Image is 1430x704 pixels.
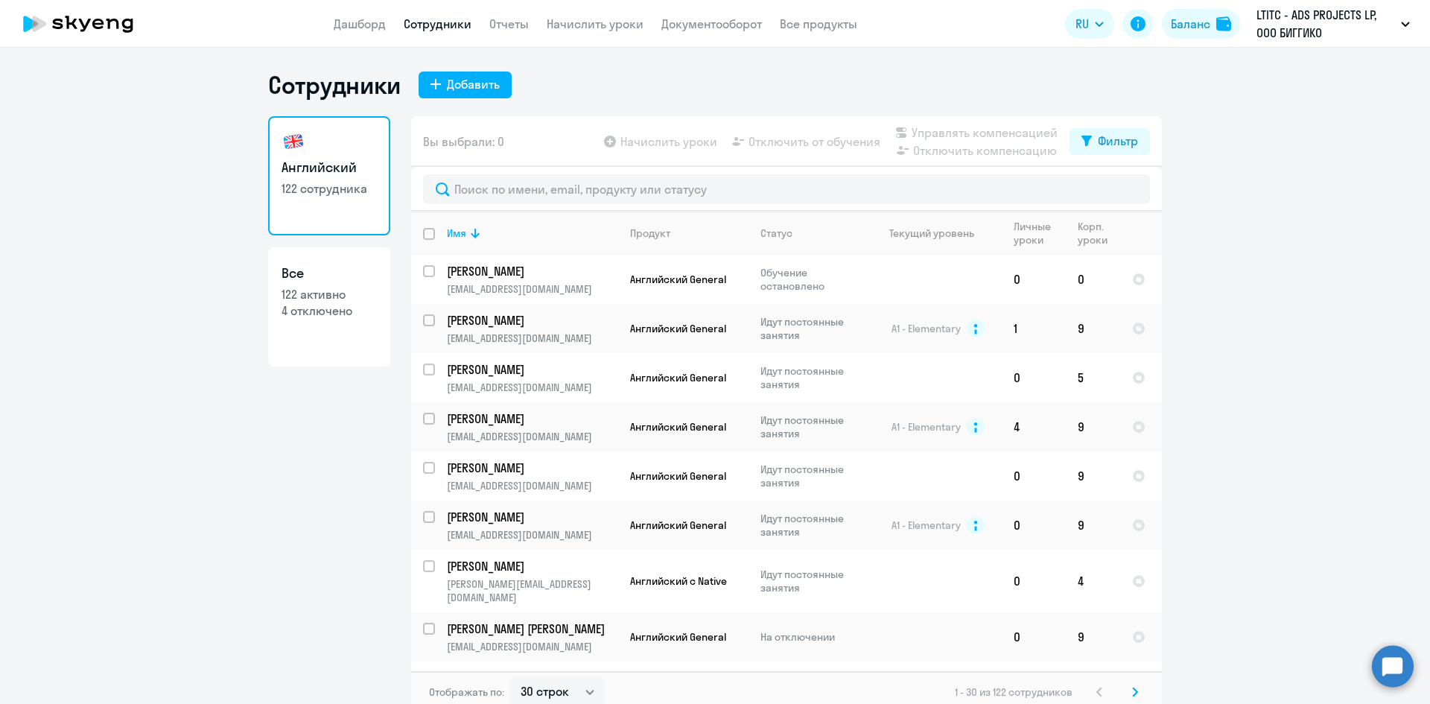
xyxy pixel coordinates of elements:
[780,16,857,31] a: Все продукты
[447,332,617,345] p: [EMAIL_ADDRESS][DOMAIN_NAME]
[282,302,377,319] p: 4 отключено
[630,322,726,335] span: Английский General
[447,509,615,525] p: [PERSON_NAME]
[282,180,377,197] p: 122 сотрудника
[1014,220,1055,247] div: Личные уроки
[1002,255,1066,304] td: 0
[282,158,377,177] h3: Английский
[630,226,670,240] div: Продукт
[892,322,961,335] span: A1 - Elementary
[760,568,862,594] p: Идут постоянные занятия
[1256,6,1395,42] p: LTITC - ADS PROJECTS LP, ООО БИГГИКО
[630,469,726,483] span: Английский General
[630,371,726,384] span: Английский General
[423,174,1150,204] input: Поиск по имени, email, продукту или статусу
[404,16,471,31] a: Сотрудники
[630,420,726,434] span: Английский General
[630,273,726,286] span: Английский General
[447,558,617,574] a: [PERSON_NAME]
[447,226,466,240] div: Имя
[447,263,617,279] a: [PERSON_NAME]
[447,381,617,394] p: [EMAIL_ADDRESS][DOMAIN_NAME]
[1066,451,1120,501] td: 9
[1002,353,1066,402] td: 0
[1216,16,1231,31] img: balance
[760,226,862,240] div: Статус
[661,16,762,31] a: Документооборот
[1065,9,1114,39] button: RU
[630,226,748,240] div: Продукт
[760,512,862,539] p: Идут постоянные занятия
[1066,612,1120,662] td: 9
[760,630,862,644] p: На отключении
[268,247,390,367] a: Все122 активно4 отключено
[1002,501,1066,550] td: 0
[1078,220,1119,247] div: Корп. уроки
[489,16,529,31] a: Отчеты
[1002,612,1066,662] td: 0
[1249,6,1417,42] button: LTITC - ADS PROJECTS LP, ООО БИГГИКО
[447,226,617,240] div: Имя
[447,312,617,329] a: [PERSON_NAME]
[447,528,617,542] p: [EMAIL_ADDRESS][DOMAIN_NAME]
[1002,550,1066,612] td: 0
[1078,220,1110,247] div: Корп. уроки
[1066,402,1120,451] td: 9
[1075,15,1089,33] span: RU
[1002,451,1066,501] td: 0
[1066,550,1120,612] td: 4
[447,460,615,476] p: [PERSON_NAME]
[760,413,862,440] p: Идут постоянные занятия
[760,226,792,240] div: Статус
[447,263,615,279] p: [PERSON_NAME]
[447,75,500,93] div: Добавить
[1066,353,1120,402] td: 5
[447,282,617,296] p: [EMAIL_ADDRESS][DOMAIN_NAME]
[447,460,617,476] a: [PERSON_NAME]
[447,361,617,378] a: [PERSON_NAME]
[1066,304,1120,353] td: 9
[760,266,862,293] p: Обучение остановлено
[429,685,504,699] span: Отображать по:
[447,558,615,574] p: [PERSON_NAME]
[423,133,504,150] span: Вы выбрали: 0
[760,364,862,391] p: Идут постоянные занятия
[875,226,1001,240] div: Текущий уровень
[447,410,617,427] a: [PERSON_NAME]
[892,420,961,434] span: A1 - Elementary
[334,16,386,31] a: Дашборд
[282,286,377,302] p: 122 активно
[447,479,617,492] p: [EMAIL_ADDRESS][DOMAIN_NAME]
[282,130,305,153] img: english
[447,670,615,686] p: [PERSON_NAME]
[447,312,615,329] p: [PERSON_NAME]
[1162,9,1240,39] button: Балансbalance
[447,670,617,686] a: [PERSON_NAME]
[268,116,390,235] a: Английский122 сотрудника
[955,685,1072,699] span: 1 - 30 из 122 сотрудников
[892,519,961,532] span: A1 - Elementary
[760,463,862,489] p: Идут постоянные занятия
[1070,128,1150,155] button: Фильтр
[630,519,726,532] span: Английский General
[630,630,726,644] span: Английский General
[547,16,643,31] a: Начислить уроки
[1002,402,1066,451] td: 4
[447,621,615,637] p: [PERSON_NAME] [PERSON_NAME]
[630,574,727,588] span: Английский с Native
[447,621,617,637] a: [PERSON_NAME] [PERSON_NAME]
[760,315,862,342] p: Идут постоянные занятия
[447,430,617,443] p: [EMAIL_ADDRESS][DOMAIN_NAME]
[1002,304,1066,353] td: 1
[447,410,615,427] p: [PERSON_NAME]
[268,70,401,100] h1: Сотрудники
[447,640,617,653] p: [EMAIL_ADDRESS][DOMAIN_NAME]
[447,509,617,525] a: [PERSON_NAME]
[889,226,974,240] div: Текущий уровень
[1066,501,1120,550] td: 9
[1098,132,1138,150] div: Фильтр
[447,361,615,378] p: [PERSON_NAME]
[447,577,617,604] p: [PERSON_NAME][EMAIL_ADDRESS][DOMAIN_NAME]
[1014,220,1065,247] div: Личные уроки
